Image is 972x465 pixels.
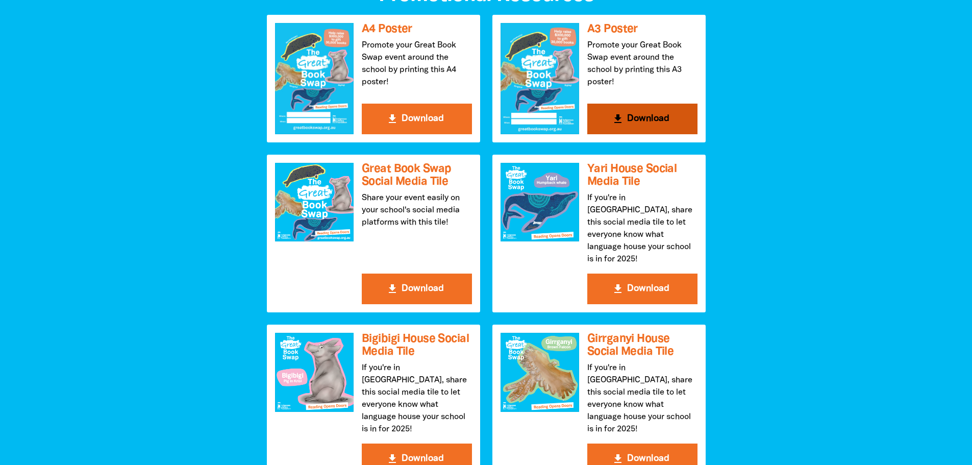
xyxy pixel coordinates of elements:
[386,113,398,125] i: get_app
[275,23,354,134] img: A4 Poster
[612,283,624,295] i: get_app
[612,113,624,125] i: get_app
[587,23,697,36] h3: A3 Poster
[275,163,354,241] img: Great Book Swap Social Media Tile
[362,23,472,36] h3: A4 Poster
[587,333,697,358] h3: Girrganyi House Social Media Tile
[587,104,697,134] button: get_app Download
[501,163,579,241] img: Yari House Social Media Tile
[501,333,579,411] img: Girrganyi House Social Media Tile
[275,333,354,411] img: Bigibigi House Social Media Tile
[612,453,624,465] i: get_app
[362,274,472,304] button: get_app Download
[362,104,472,134] button: get_app Download
[587,274,697,304] button: get_app Download
[386,283,398,295] i: get_app
[362,333,472,358] h3: Bigibigi House Social Media Tile
[501,23,579,134] img: A3 Poster
[362,163,472,188] h3: Great Book Swap Social Media Tile
[587,163,697,188] h3: Yari House Social Media Tile
[386,453,398,465] i: get_app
